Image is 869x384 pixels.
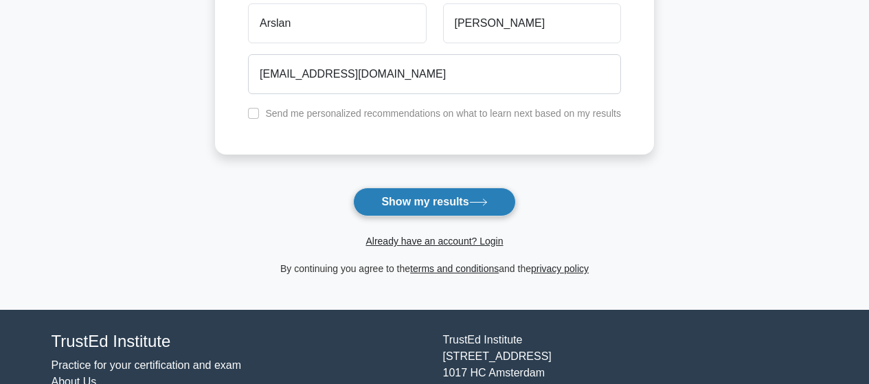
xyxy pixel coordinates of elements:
a: Practice for your certification and exam [52,359,242,371]
div: By continuing you agree to the and the [207,260,662,277]
a: privacy policy [531,263,589,274]
input: Email [248,54,621,94]
a: Already have an account? Login [365,236,503,247]
input: Last name [443,3,621,43]
button: Show my results [353,188,515,216]
h4: TrustEd Institute [52,332,427,352]
label: Send me personalized recommendations on what to learn next based on my results [265,108,621,119]
input: First name [248,3,426,43]
a: terms and conditions [410,263,499,274]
